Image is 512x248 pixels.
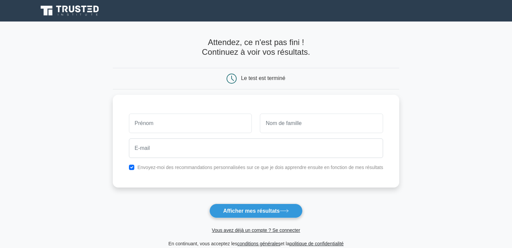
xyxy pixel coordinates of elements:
font: Afficher mes résultats [223,208,280,214]
a: Vous avez déjà un compte ? Se connecter [212,228,300,233]
font: Continuez à voir vos résultats. [202,47,310,56]
input: E-mail [129,138,383,158]
a: politique de confidentialité [289,241,344,246]
input: Nom de famille [260,114,383,133]
font: et la [280,241,289,246]
font: Le test est terminé [241,75,285,81]
button: Afficher mes résultats [209,204,303,218]
a: conditions générales [237,241,280,246]
font: Attendez, ce n'est pas fini ! [208,38,304,47]
input: Prénom [129,114,252,133]
font: En continuant, vous acceptez les [168,241,237,246]
font: Envoyez-moi des recommandations personnalisées sur ce que je dois apprendre ensuite en fonction d... [137,165,383,170]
